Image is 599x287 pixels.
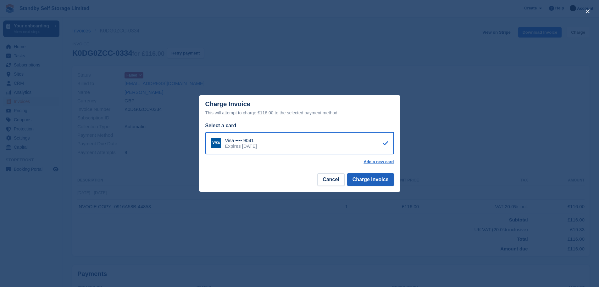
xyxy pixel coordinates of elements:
div: Expires [DATE] [225,143,257,149]
a: Add a new card [363,159,394,164]
button: close [583,6,593,16]
div: Visa •••• 9041 [225,138,257,143]
img: Visa Logo [211,138,221,148]
button: Charge Invoice [347,173,394,186]
div: Select a card [205,122,394,129]
button: Cancel [317,173,344,186]
div: This will attempt to charge £116.00 to the selected payment method. [205,109,394,117]
div: Charge Invoice [205,100,394,117]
